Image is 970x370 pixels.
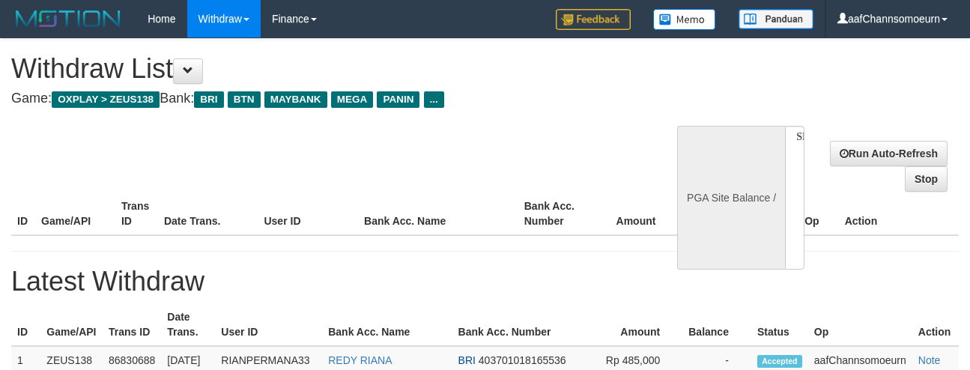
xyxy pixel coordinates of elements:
[905,166,948,192] a: Stop
[653,9,716,30] img: Button%20Memo.svg
[35,192,115,235] th: Game/API
[479,354,566,366] span: 403701018165536
[452,303,596,346] th: Bank Acc. Number
[331,91,374,108] span: MEGA
[757,355,802,368] span: Accepted
[11,54,631,84] h1: Withdraw List
[830,141,948,166] a: Run Auto-Refresh
[215,303,322,346] th: User ID
[264,91,327,108] span: MAYBANK
[677,126,785,270] div: PGA Site Balance /
[11,91,631,106] h4: Game: Bank:
[556,9,631,30] img: Feedback.jpg
[115,192,158,235] th: Trans ID
[358,192,518,235] th: Bank Acc. Name
[11,267,959,297] h1: Latest Withdraw
[228,91,261,108] span: BTN
[103,303,161,346] th: Trans ID
[377,91,419,108] span: PANIN
[11,303,40,346] th: ID
[11,192,35,235] th: ID
[161,303,215,346] th: Date Trans.
[518,192,598,235] th: Bank Acc. Number
[458,354,476,366] span: BRI
[912,303,959,346] th: Action
[751,303,808,346] th: Status
[595,303,682,346] th: Amount
[798,192,838,235] th: Op
[52,91,160,108] span: OXPLAY > ZEUS138
[839,192,959,235] th: Action
[194,91,223,108] span: BRI
[158,192,258,235] th: Date Trans.
[11,7,125,30] img: MOTION_logo.png
[598,192,679,235] th: Amount
[424,91,444,108] span: ...
[739,9,813,29] img: panduan.png
[682,303,751,346] th: Balance
[918,354,941,366] a: Note
[808,303,912,346] th: Op
[328,354,392,366] a: REDY RIANA
[258,192,358,235] th: User ID
[40,303,103,346] th: Game/API
[322,303,452,346] th: Bank Acc. Name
